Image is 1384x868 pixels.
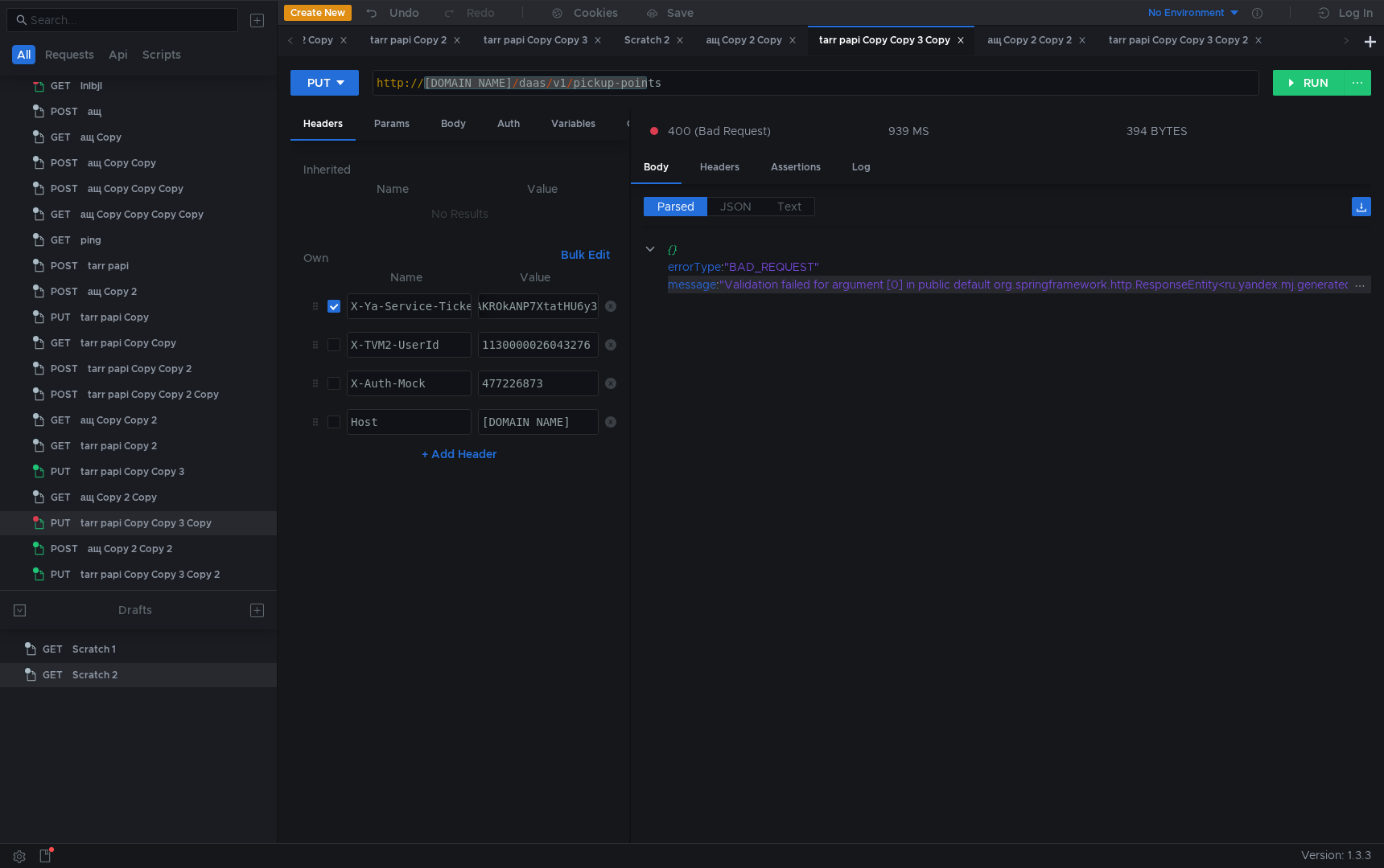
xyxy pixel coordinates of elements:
div: tarr papi Copy Copy 2 [88,357,192,381]
span: Version: 1.3.3 [1301,844,1371,867]
div: Undo [389,3,419,23]
span: POST [51,177,78,201]
th: Name [316,179,469,199]
div: tarr papi Copy Copy [80,331,176,355]
span: GET [51,74,71,98]
div: tarr papi Copy Copy 3 [484,32,602,49]
span: JSON [720,199,752,214]
div: lnlbjl [80,74,102,98]
div: Redo [467,3,495,23]
h6: Own [303,248,554,268]
th: Value [472,268,599,287]
button: Requests [40,45,99,64]
div: ащ Copy 2 Copy 2 [88,537,172,561]
span: 400 (Bad Request) [668,122,771,140]
div: ащ [88,100,101,124]
div: ping [80,228,101,252]
input: Search... [31,11,229,29]
span: PUT [51,460,71,484]
div: ащ Copy Copy Copy [88,177,183,201]
span: PUT [51,511,71,535]
span: POST [51,254,78,278]
div: Headers [290,109,356,141]
div: Other [614,109,667,139]
span: GET [43,637,63,661]
div: Log In [1339,3,1373,23]
div: No Environment [1148,6,1225,21]
nz-embed-empty: No Results [431,207,488,221]
div: Variables [538,109,608,139]
div: Save [667,7,694,18]
div: Body [631,153,682,184]
button: All [12,45,35,64]
div: Scratch 2 [624,32,684,49]
button: Create New [284,5,352,21]
span: GET [51,228,71,252]
div: tarr papi Copy Copy 3 Copy 2 [80,563,220,587]
div: Params [361,109,422,139]
button: Undo [352,1,430,25]
div: errorType [668,258,721,276]
button: Api [104,45,133,64]
div: ащ Copy 2 Copy 2 [987,32,1086,49]
button: Redo [430,1,506,25]
div: Scratch 2 [72,663,117,687]
th: Name [340,268,472,287]
button: Scripts [138,45,186,64]
span: GET [51,408,71,432]
button: + Add Header [415,444,504,464]
div: tarr papi Copy [80,305,149,330]
button: PUT [290,70,359,96]
div: tarr papi Copy Copy 3 Copy [80,511,212,535]
div: tarr papi Copy Copy 3 [80,460,184,484]
div: ащ Copy 2 [88,280,137,304]
button: RUN [1273,70,1345,96]
span: GET [51,485,71,510]
th: Value [469,179,616,199]
h6: Inherited [303,160,616,179]
span: Parsed [657,199,694,214]
div: ащ Copy Copy 2 [80,408,157,432]
span: POST [51,383,78,407]
span: GET [51,203,71,227]
span: GET [51,434,71,458]
div: tarr papi Copy Copy 3 Copy [819,32,965,49]
div: message [668,276,716,293]
div: Assertions [758,153,834,182]
div: Body [428,109,479,139]
div: Headers [687,153,752,182]
div: ащ Copy [80,125,122,149]
div: ащ Copy Copy Copy Copy [80,203,204,227]
div: Drafts [118,600,152,620]
button: Bulk Edit [554,245,616,264]
div: Cookies [574,3,618,23]
span: GET [51,331,71,355]
div: tarr papi Copy 2 [80,434,157,458]
div: tarr papi Copy Copy 2 Copy [88,383,219,407]
div: 394 BYTES [1127,124,1188,138]
span: PUT [51,563,71,587]
div: tarr papi Copy Copy 3 Copy 2 [1109,32,1262,49]
span: POST [51,151,78,175]
div: ащ Copy 2 Copy [706,32,797,49]
div: Log [839,153,884,182]
div: Auth [484,109,533,139]
div: ащ Copy Copy [88,151,156,175]
span: GET [51,125,71,149]
span: POST [51,357,78,381]
span: POST [51,100,78,124]
div: ащ Copy 2 Copy [80,485,157,510]
span: PUT [51,305,71,330]
span: Text [777,199,801,214]
div: 939 MS [888,124,929,138]
div: tarr papi [88,254,129,278]
span: GET [43,663,63,687]
div: PUT [307,74,331,92]
div: tarr papi Copy 2 [370,32,461,49]
span: POST [51,280,78,304]
span: POST [51,537,78,561]
div: Scratch 1 [72,637,116,661]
